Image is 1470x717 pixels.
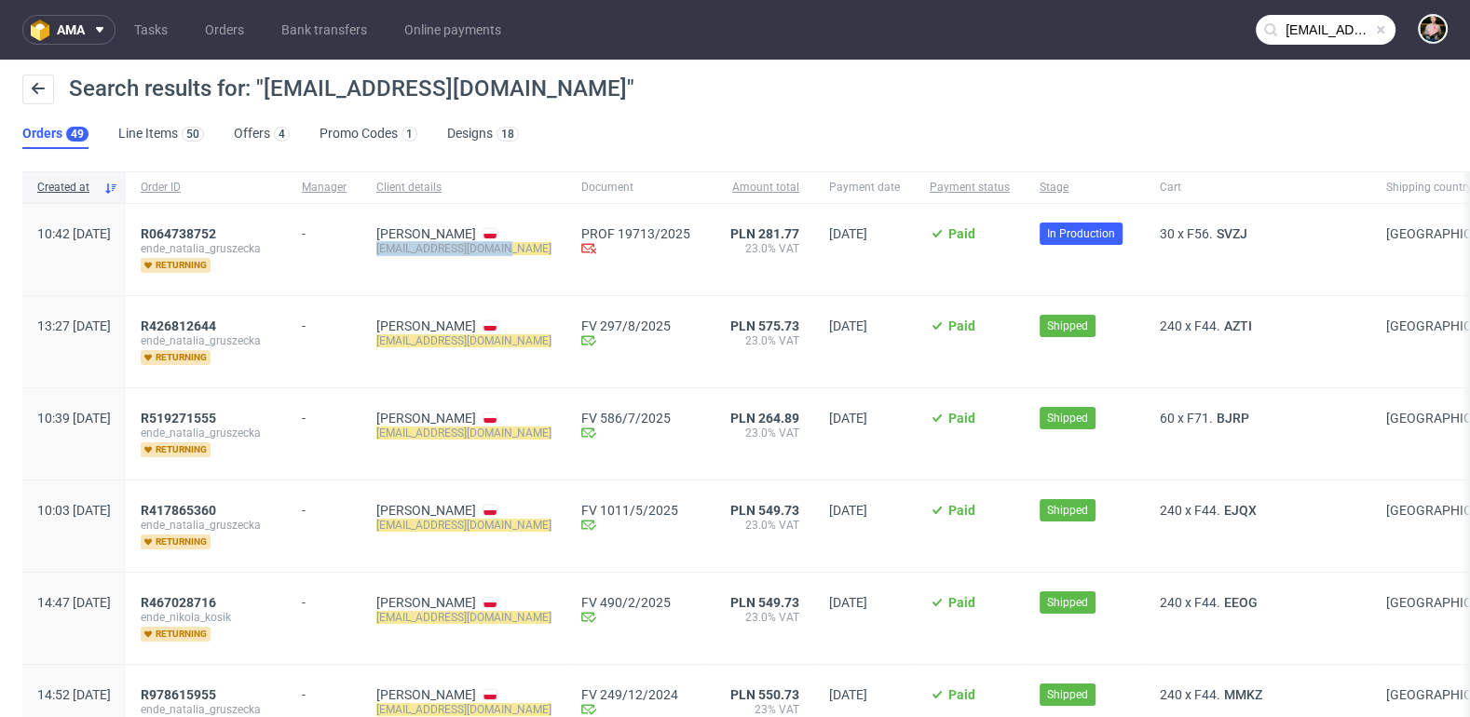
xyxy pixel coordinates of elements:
[581,687,690,702] a: FV 249/12/2024
[730,595,799,610] span: PLN 549.73
[730,318,799,333] span: PLN 575.73
[376,426,551,440] mark: [EMAIL_ADDRESS][DOMAIN_NAME]
[141,318,220,333] a: R426812644
[234,119,290,149] a: Offers4
[302,311,347,333] div: -
[581,503,690,518] a: FV 1011/5/2025
[730,503,799,518] span: PLN 549.73
[720,241,799,256] span: 23.0% VAT
[71,128,84,141] div: 49
[141,226,216,241] span: R064738752
[720,426,799,440] span: 23.0% VAT
[302,680,347,702] div: -
[730,687,799,702] span: PLN 550.73
[123,15,179,45] a: Tasks
[1213,226,1251,241] a: SVZJ
[447,119,519,149] a: Designs18
[829,503,867,518] span: [DATE]
[141,534,211,549] span: returning
[581,318,690,333] a: FV 297/8/2025
[37,595,111,610] span: 14:47 [DATE]
[141,595,220,610] a: R467028716
[1160,595,1356,610] div: x
[1194,503,1220,518] span: F44.
[376,226,476,241] a: [PERSON_NAME]
[141,702,272,717] span: ende_natalia_gruszecka
[141,411,216,426] span: R519271555
[1220,503,1260,518] a: EJQX
[141,442,211,457] span: returning
[376,180,551,196] span: Client details
[1047,502,1088,519] span: Shipped
[948,318,975,333] span: Paid
[69,75,634,101] span: Search results for: "[EMAIL_ADDRESS][DOMAIN_NAME]"
[581,180,690,196] span: Document
[302,403,347,426] div: -
[31,20,57,41] img: logo
[118,119,204,149] a: Line Items50
[930,180,1010,196] span: Payment status
[141,503,220,518] a: R417865360
[1160,180,1356,196] span: Cart
[720,333,799,348] span: 23.0% VAT
[141,426,272,440] span: ende_natalia_gruszecka
[270,15,378,45] a: Bank transfers
[393,15,512,45] a: Online payments
[141,610,272,625] span: ende_nikola_kosik
[501,128,514,141] div: 18
[1194,687,1220,702] span: F44.
[829,595,867,610] span: [DATE]
[1047,594,1088,611] span: Shipped
[1160,318,1356,333] div: x
[141,180,272,196] span: Order ID
[376,318,476,333] a: [PERSON_NAME]
[141,687,216,702] span: R978615955
[141,226,220,241] a: R064738752
[720,610,799,625] span: 23.0% VAT
[376,611,551,624] mark: [EMAIL_ADDRESS][DOMAIN_NAME]
[141,627,211,642] span: returning
[186,128,199,141] div: 50
[1160,411,1356,426] div: x
[141,241,272,256] span: ende_natalia_gruszecka
[829,180,900,196] span: Payment date
[1220,318,1256,333] a: AZTI
[141,503,216,518] span: R417865360
[1047,225,1115,242] span: In Production
[376,703,551,716] mark: [EMAIL_ADDRESS][DOMAIN_NAME]
[1220,687,1266,702] span: MMKZ
[141,411,220,426] a: R519271555
[376,595,476,610] a: [PERSON_NAME]
[1160,411,1175,426] span: 60
[1187,411,1213,426] span: F71.
[141,518,272,533] span: ende_natalia_gruszecka
[581,226,690,241] a: PROF 19713/2025
[730,411,799,426] span: PLN 264.89
[141,333,272,348] span: ende_natalia_gruszecka
[57,23,85,36] span: ama
[1040,180,1130,196] span: Stage
[948,687,975,702] span: Paid
[376,687,476,702] a: [PERSON_NAME]
[581,411,690,426] a: FV 586/7/2025
[1160,503,1356,518] div: x
[302,495,347,518] div: -
[1160,687,1356,702] div: x
[829,226,867,241] span: [DATE]
[320,119,417,149] a: Promo Codes1
[1213,411,1253,426] a: BJRP
[1047,410,1088,426] span: Shipped
[406,128,413,141] div: 1
[1420,16,1446,42] img: Marta Tomaszewska
[1220,595,1261,610] a: EEOG
[376,242,551,255] mark: [EMAIL_ADDRESS][DOMAIN_NAME]
[948,411,975,426] span: Paid
[302,219,347,241] div: -
[37,503,111,518] span: 10:03 [DATE]
[1187,226,1213,241] span: F56.
[1160,687,1182,702] span: 240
